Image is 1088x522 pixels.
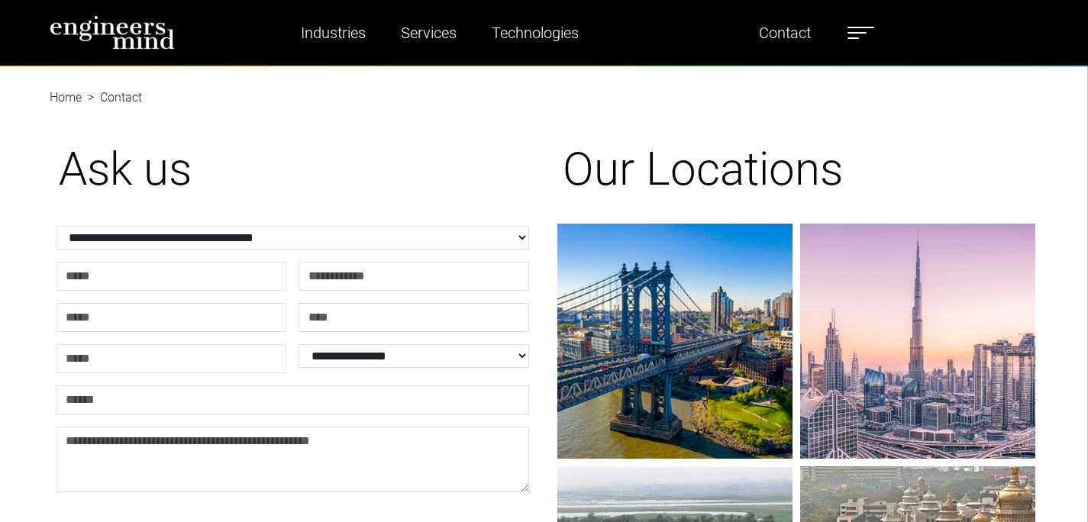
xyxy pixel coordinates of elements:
[557,224,793,459] img: gif
[563,142,1030,197] h1: Our Locations
[753,15,817,50] a: Contact
[82,89,142,107] li: Contact
[295,15,372,50] a: Industries
[50,73,1039,92] nav: breadcrumb
[59,142,526,197] h1: Ask us
[486,15,585,50] a: Technologies
[395,15,463,50] a: Services
[800,224,1035,459] img: gif
[50,90,82,105] a: Home
[50,15,176,50] img: logo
